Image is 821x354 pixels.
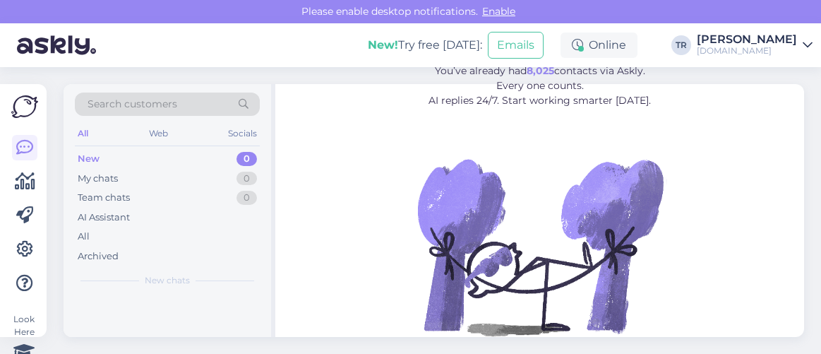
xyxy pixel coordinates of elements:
a: [PERSON_NAME][DOMAIN_NAME] [697,34,813,57]
div: All [75,124,91,143]
div: [PERSON_NAME] [697,34,797,45]
div: My chats [78,172,118,186]
div: Socials [225,124,260,143]
div: Try free [DATE]: [368,37,482,54]
img: Askly Logo [11,95,38,118]
div: 0 [236,172,257,186]
div: Team chats [78,191,130,205]
div: All [78,230,90,244]
span: Enable [478,5,520,18]
div: AI Assistant [78,211,130,225]
b: New! [368,38,398,52]
div: [DOMAIN_NAME] [697,45,797,57]
div: TR [671,35,691,55]
div: New [78,152,100,166]
div: Online [561,33,637,58]
div: 0 [236,152,257,166]
div: Archived [78,249,119,264]
div: Web [146,124,171,143]
div: 0 [236,191,257,205]
button: Emails [488,32,544,59]
span: New chats [145,274,190,287]
b: 8,025 [527,64,554,77]
span: Search customers [88,97,177,112]
p: You’ve already had contacts via Askly. Every one counts. AI replies 24/7. Start working smarter [... [352,64,727,108]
